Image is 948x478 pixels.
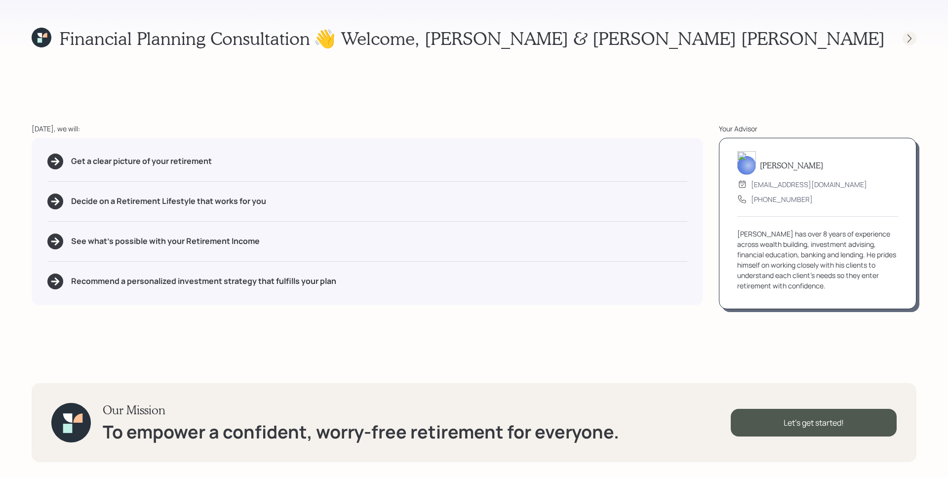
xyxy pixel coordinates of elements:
div: Your Advisor [719,123,916,134]
h5: See what's possible with your Retirement Income [71,237,260,246]
h5: [PERSON_NAME] [760,160,823,170]
h1: To empower a confident, worry-free retirement for everyone. [103,421,619,442]
h5: Decide on a Retirement Lifestyle that works for you [71,197,266,206]
h3: Our Mission [103,403,619,417]
div: Let's get started! [731,409,897,437]
h5: Get a clear picture of your retirement [71,157,212,166]
div: [PERSON_NAME] has over 8 years of experience across wealth building, investment advising, financi... [737,229,898,291]
h5: Recommend a personalized investment strategy that fulfills your plan [71,277,336,286]
div: [EMAIL_ADDRESS][DOMAIN_NAME] [751,179,867,190]
img: james-distasi-headshot.png [737,151,756,175]
div: [DATE], we will: [32,123,703,134]
h1: 👋 Welcome , [PERSON_NAME] & [PERSON_NAME] [PERSON_NAME] [314,28,885,49]
h1: Financial Planning Consultation [59,28,310,49]
div: [PHONE_NUMBER] [751,194,813,204]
